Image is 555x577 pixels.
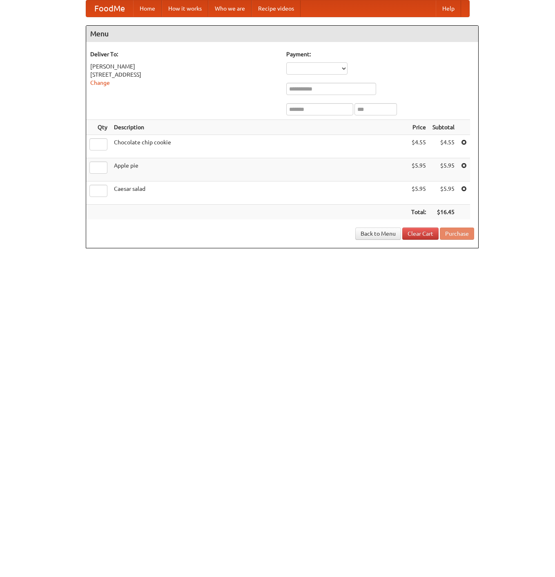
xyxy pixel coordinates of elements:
[286,50,474,58] h5: Payment:
[440,228,474,240] button: Purchase
[429,205,458,220] th: $16.45
[86,0,133,17] a: FoodMe
[133,0,162,17] a: Home
[355,228,401,240] a: Back to Menu
[402,228,439,240] a: Clear Cart
[111,158,408,181] td: Apple pie
[408,120,429,135] th: Price
[90,71,278,79] div: [STREET_ADDRESS]
[429,120,458,135] th: Subtotal
[111,135,408,158] td: Chocolate chip cookie
[436,0,461,17] a: Help
[86,26,478,42] h4: Menu
[408,181,429,205] td: $5.95
[429,181,458,205] td: $5.95
[429,158,458,181] td: $5.95
[111,181,408,205] td: Caesar salad
[86,120,111,135] th: Qty
[90,50,278,58] h5: Deliver To:
[408,135,429,158] td: $4.55
[208,0,252,17] a: Who we are
[162,0,208,17] a: How it works
[429,135,458,158] td: $4.55
[111,120,408,135] th: Description
[90,62,278,71] div: [PERSON_NAME]
[408,158,429,181] td: $5.95
[252,0,301,17] a: Recipe videos
[90,80,110,86] a: Change
[408,205,429,220] th: Total:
